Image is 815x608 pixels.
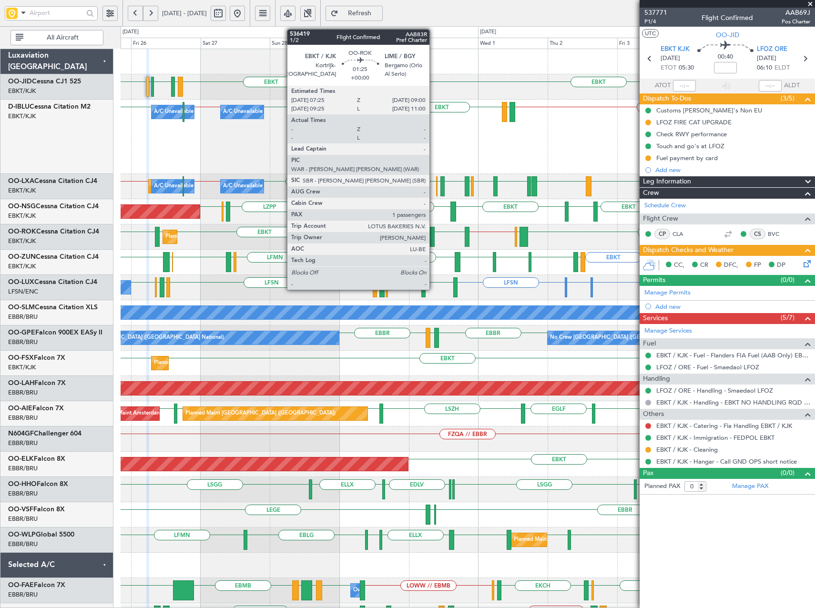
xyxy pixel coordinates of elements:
[10,30,103,45] button: All Aircraft
[550,331,710,345] div: No Crew [GEOGRAPHIC_DATA] ([GEOGRAPHIC_DATA] National)
[672,230,694,238] a: CLA
[8,313,38,321] a: EBBR/BRU
[8,380,66,386] a: OO-LAHFalcon 7X
[8,363,36,372] a: EBKT/KJK
[644,18,667,26] span: P1/4
[25,34,100,41] span: All Aircraft
[655,166,810,174] div: Add new
[8,481,37,487] span: OO-HHO
[8,78,32,85] span: OO-JID
[655,81,671,91] span: ATOT
[656,351,810,359] a: EBKT / KJK - Fuel - Flanders FIA Fuel (AAB Only) EBKT / KJK
[326,6,383,21] button: Refresh
[718,52,733,62] span: 00:40
[8,531,74,538] a: OO-WLPGlobal 5500
[643,245,733,256] span: Dispatch Checks and Weather
[656,422,792,430] a: EBKT / KJK - Catering - Fia Handling EBKT / KJK
[656,434,774,442] a: EBKT / KJK - Immigration - FEDPOL EBKT
[8,405,32,412] span: OO-AIE
[642,29,659,38] button: UTC
[223,105,375,119] div: A/C Unavailable [GEOGRAPHIC_DATA]-[GEOGRAPHIC_DATA]
[409,38,479,49] div: Tue 30
[339,38,409,49] div: Mon 29
[757,54,776,63] span: [DATE]
[757,63,772,73] span: 06:10
[8,237,36,245] a: EBKT/KJK
[8,355,65,361] a: OO-FSXFalcon 7X
[654,229,670,239] div: CP
[777,261,785,270] span: DP
[781,275,795,285] span: (0/0)
[8,515,38,523] a: EBBR/BRU
[643,188,659,199] span: Crew
[8,329,35,336] span: OO-GPE
[644,201,686,211] a: Schedule Crew
[8,380,34,386] span: OO-LAH
[8,262,36,271] a: EBKT/KJK
[656,446,718,454] a: EBKT / KJK - Cleaning
[8,279,34,285] span: OO-LUX
[656,154,718,162] div: Fuel payment by card
[679,63,694,73] span: 05:30
[8,506,33,513] span: OO-VSF
[8,338,38,346] a: EBBR/BRU
[8,103,30,110] span: D-IBLU
[661,45,690,54] span: EBKT KJK
[757,45,787,54] span: LFOZ ORE
[548,38,617,49] div: Thu 2
[8,304,35,311] span: OO-SLM
[750,229,765,239] div: CS
[8,203,36,210] span: OO-NSG
[643,275,665,286] span: Permits
[8,78,81,85] a: OO-JIDCessna CJ1 525
[8,178,97,184] a: OO-LXACessna Citation CJ4
[661,63,676,73] span: ETOT
[781,468,795,478] span: (0/0)
[8,212,36,220] a: EBKT/KJK
[732,482,768,491] a: Manage PAX
[768,230,789,238] a: BVC
[673,80,696,91] input: --:--
[643,374,670,385] span: Handling
[8,506,65,513] a: OO-VSFFalcon 8X
[340,10,379,17] span: Refresh
[643,338,656,349] span: Fuel
[643,468,653,479] span: Pax
[8,329,102,336] a: OO-GPEFalcon 900EX EASy II
[162,9,207,18] span: [DATE] - [DATE]
[8,304,98,311] a: OO-SLMCessna Citation XLS
[8,489,38,498] a: EBBR/BRU
[122,28,139,36] div: [DATE]
[644,288,691,298] a: Manage Permits
[8,582,65,588] a: OO-FAEFalcon 7X
[781,93,795,103] span: (3/5)
[480,28,496,36] div: [DATE]
[8,414,38,422] a: EBBR/BRU
[30,6,83,20] input: Airport
[154,356,265,370] div: Planned Maint Kortrijk-[GEOGRAPHIC_DATA]
[643,93,691,104] span: Dispatch To-Dos
[8,540,38,548] a: EBBR/BRU
[674,261,684,270] span: CC,
[8,456,65,462] a: OO-ELKFalcon 8X
[643,313,668,324] span: Services
[362,80,473,94] div: Planned Maint Kortrijk-[GEOGRAPHIC_DATA]
[784,81,800,91] span: ALDT
[8,430,81,437] a: N604GFChallenger 604
[617,38,687,49] div: Fri 3
[8,582,34,588] span: OO-FAE
[353,583,418,598] div: Owner Melsbroek Air Base
[8,253,99,260] a: OO-ZUNCessna Citation CJ4
[782,18,810,26] span: Pos Charter
[8,87,36,95] a: EBKT/KJK
[8,178,34,184] span: OO-LXA
[656,386,773,395] a: LFOZ / ORE - Handling - Smaedaol LFOZ
[8,355,34,361] span: OO-FSX
[702,13,753,23] div: Flight Confirmed
[64,331,224,345] div: No Crew [GEOGRAPHIC_DATA] ([GEOGRAPHIC_DATA] National)
[656,363,759,371] a: LFOZ / ORE - Fuel - Smaedaol LFOZ
[8,228,99,235] a: OO-ROKCessna Citation CJ4
[8,439,38,447] a: EBBR/BRU
[154,179,331,193] div: A/C Unavailable [GEOGRAPHIC_DATA] ([GEOGRAPHIC_DATA] National)
[655,303,810,311] div: Add new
